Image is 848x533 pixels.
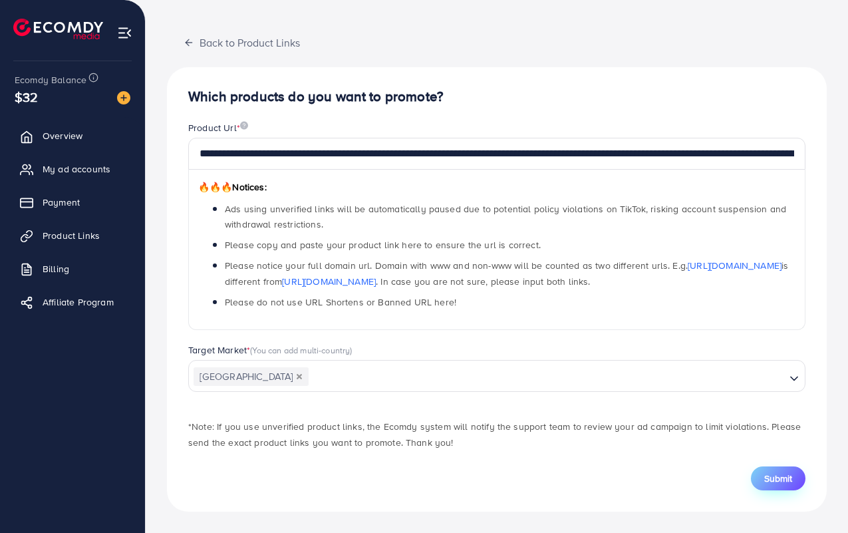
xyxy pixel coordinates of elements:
[10,156,135,182] a: My ad accounts
[43,262,69,275] span: Billing
[225,295,456,309] span: Please do not use URL Shortens or Banned URL here!
[10,189,135,216] a: Payment
[688,259,781,272] a: [URL][DOMAIN_NAME]
[198,180,267,194] span: Notices:
[15,73,86,87] span: Ecomdy Balance
[282,275,376,288] a: [URL][DOMAIN_NAME]
[198,180,232,194] span: 🔥🔥🔥
[751,466,805,490] button: Submit
[43,196,80,209] span: Payment
[43,129,82,142] span: Overview
[194,367,309,386] span: [GEOGRAPHIC_DATA]
[225,202,786,231] span: Ads using unverified links will be automatically paused due to potential policy violations on Tik...
[15,87,38,106] span: $32
[240,121,248,130] img: image
[43,229,100,242] span: Product Links
[167,28,317,57] button: Back to Product Links
[10,122,135,149] a: Overview
[225,259,788,287] span: Please notice your full domain url. Domain with www and non-www will be counted as two different ...
[225,238,541,252] span: Please copy and paste your product link here to ensure the url is correct.
[188,89,805,105] h4: Which products do you want to promote?
[250,344,352,356] span: (You can add multi-country)
[43,295,114,309] span: Affiliate Program
[188,419,805,450] p: *Note: If you use unverified product links, the Ecomdy system will notify the support team to rev...
[117,91,130,104] img: image
[188,360,805,392] div: Search for option
[43,162,110,176] span: My ad accounts
[188,343,353,357] label: Target Market
[117,25,132,41] img: menu
[10,289,135,315] a: Affiliate Program
[764,472,792,485] span: Submit
[10,256,135,282] a: Billing
[296,373,303,380] button: Deselect Pakistan
[188,121,248,134] label: Product Url
[791,473,838,523] iframe: Chat
[10,222,135,249] a: Product Links
[13,19,103,39] img: logo
[310,367,784,387] input: Search for option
